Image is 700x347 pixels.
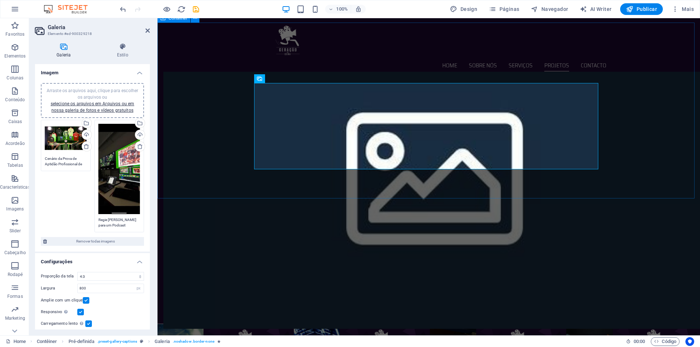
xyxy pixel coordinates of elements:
[639,339,640,344] span: :
[325,5,351,13] button: 100%
[47,88,138,113] span: Arraste os arquivos aqui, clique para escolher os arquivos ou
[35,64,150,77] h4: Imagem
[489,5,519,13] span: Páginas
[531,5,568,13] span: Navegador
[626,5,657,13] span: Publicar
[162,5,171,13] button: Clique aqui para sair do modo de visualização e continuar editando
[41,296,83,305] label: Amplie com um clique
[8,119,22,125] p: Caixas
[168,16,187,20] span: Contêiner
[6,206,24,212] p: Imagens
[634,337,645,346] span: 00 00
[217,339,221,343] i: O elemento contém uma animação
[35,253,150,266] h4: Configurações
[626,337,645,346] h6: Tempo de sessão
[37,337,221,346] nav: breadcrumb
[118,5,127,13] button: undo
[173,337,214,346] span: . noshadow .border-none
[669,3,697,15] button: Mais
[5,315,25,321] p: Marketing
[355,6,362,12] i: Ao redimensionar, ajusta automaticamente o nível de zoom para caber no dispositivo escolhido.
[4,53,26,59] p: Elementos
[41,308,77,316] label: Responsivo
[42,5,97,13] img: Editor Logo
[140,339,143,343] i: Este elemento é uma predefinição personalizável
[447,3,480,15] div: Design (Ctrl+Alt+Y)
[96,43,150,58] h4: Estilo
[651,337,680,346] button: Código
[5,97,25,103] p: Conteúdo
[37,337,57,346] span: Clique para selecionar. Clique duas vezes para editar
[41,319,85,328] label: Carregamento lento
[7,75,23,81] p: Colunas
[191,5,200,13] button: save
[486,3,522,15] button: Páginas
[69,337,94,346] span: Clique para selecionar. Clique duas vezes para editar
[45,124,87,153] div: image-1pGrc2FwGhuLp9n4O7FEJg.png
[98,124,140,214] div: WhatsAppImage2025-09-03at01.30.18-pONPVoEM5PRZYyLRc8ByYQ.jpeg
[41,286,77,290] label: Largura
[450,5,477,13] span: Design
[119,5,127,13] i: Desfazer: Editar título (Ctrl+Z)
[5,141,25,146] p: Acordeão
[155,337,170,346] span: Clique para selecionar. Clique duas vezes para editar
[177,5,186,13] button: reload
[8,272,23,277] p: Rodapé
[7,293,23,299] p: Formas
[620,3,663,15] button: Publicar
[9,228,21,234] p: Slider
[672,5,694,13] span: Mais
[177,5,186,13] i: Recarregar página
[35,43,96,58] h4: Galeria
[654,337,676,346] span: Código
[48,24,150,31] h2: Galeria
[4,250,26,256] p: Cabeçalho
[7,162,23,168] p: Tabelas
[447,3,480,15] button: Design
[51,101,134,113] a: selecione os arquivos em Arquivos ou em nossa galeria de fotos e vídeos gratuitos
[528,3,571,15] button: Navegador
[48,31,135,37] h3: Elemento #ed-900329218
[580,5,611,13] span: AI Writer
[577,3,614,15] button: AI Writer
[685,337,694,346] button: Usercentrics
[336,5,348,13] h6: 100%
[41,272,77,281] label: Proporção da tela
[5,31,24,37] p: Favoritos
[49,237,142,246] span: Remover todas imagens
[6,337,26,346] a: Clique para cancelar a seleção. Clique duas vezes para abrir as Páginas
[97,337,137,346] span: . preset-gallery-captions
[41,237,144,246] button: Remover todas imagens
